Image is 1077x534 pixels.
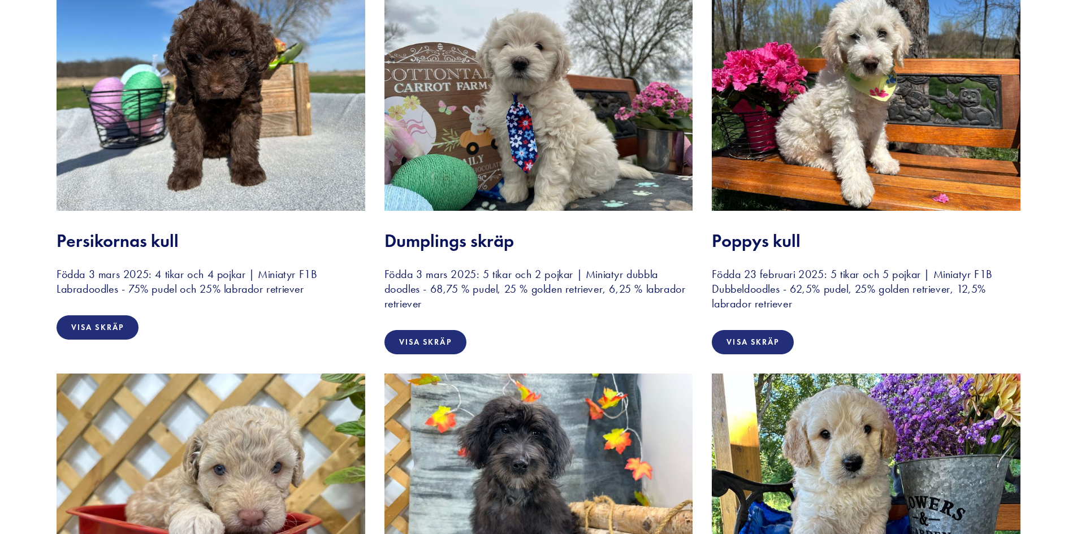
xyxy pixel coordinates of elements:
font: Födda 3 mars 2025: 4 tikar och 4 pojkar | Miniatyr F1B Labradoodles - 75% pudel och 25% labrador ... [57,267,320,296]
font: Dumplings skräp [384,229,514,252]
font: Födda 3 mars 2025: 5 tikar och 2 pojkar | Miniatyr dubbla doodles - 68,75 % pudel, 25 % golden re... [384,267,689,310]
font: Visa skräp [399,337,452,347]
font: Poppys kull [712,229,801,252]
a: Visa skräp [57,315,139,340]
font: Födda 23 februari 2025: 5 tikar och 5 pojkar | Miniatyr F1B Dubbeldoodles - 62,5% pudel, 25% gold... [712,267,995,310]
font: Persikornas kull [57,229,179,252]
a: Visa skräp [712,330,794,354]
font: Visa skräp [71,323,124,332]
a: Visa skräp [384,330,466,354]
font: Visa skräp [726,337,779,347]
